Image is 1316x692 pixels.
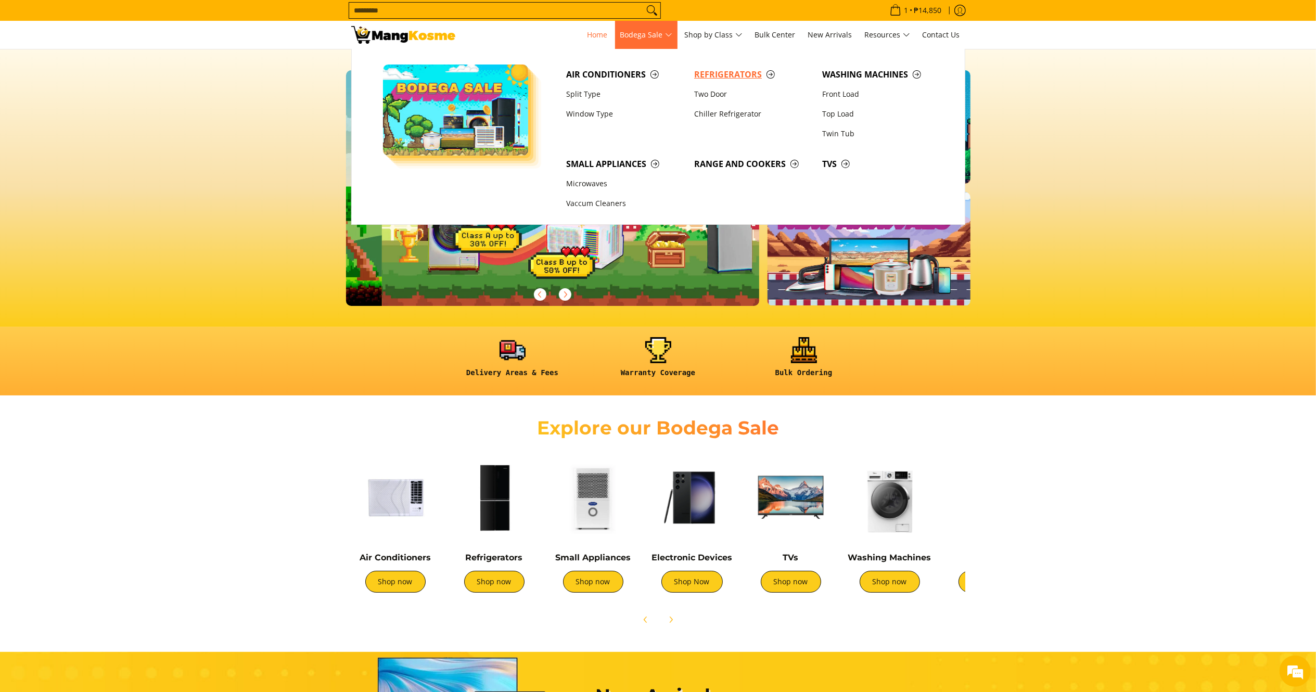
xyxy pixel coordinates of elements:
[644,3,660,18] button: Search
[554,283,577,306] button: Next
[464,571,525,593] a: Shop now
[445,337,580,386] a: <h6><strong>Delivery Areas & Fees</strong></h6>
[817,124,945,144] a: Twin Tub
[865,29,910,42] span: Resources
[848,553,931,562] a: Washing Machines
[689,65,817,84] a: Refrigerators
[944,453,1033,542] img: Cookers
[808,30,852,40] span: New Arrivals
[582,21,613,49] a: Home
[761,571,821,593] a: Shop now
[566,68,684,81] span: Air Conditioners
[817,65,945,84] a: Washing Machines
[351,26,455,44] img: Mang Kosme: Your Home Appliances Warehouse Sale Partner!
[750,21,801,49] a: Bulk Center
[587,30,608,40] span: Home
[680,21,748,49] a: Shop by Class
[561,154,689,174] a: Small Appliances
[549,453,637,542] img: Small Appliances
[563,571,623,593] a: Shop now
[591,337,726,386] a: <h6><strong>Warranty Coverage</strong></h6>
[466,21,965,49] nav: Main Menu
[736,337,872,386] a: <h6><strong>Bulk Ordering</strong></h6>
[694,158,812,171] span: Range and Cookers
[917,21,965,49] a: Contact Us
[689,154,817,174] a: Range and Cookers
[694,68,812,81] span: Refrigerators
[561,65,689,84] a: Air Conditioners
[507,416,809,440] h2: Explore our Bodega Sale
[803,21,858,49] a: New Arrivals
[466,553,523,562] a: Refrigerators
[60,131,144,236] span: We're online!
[822,158,940,171] span: TVs
[365,571,426,593] a: Shop now
[846,453,934,542] img: Washing Machines
[620,29,672,42] span: Bodega Sale
[755,30,796,40] span: Bulk Center
[817,154,945,174] a: TVs
[561,104,689,124] a: Window Type
[651,553,732,562] a: Electronic Devices
[817,104,945,124] a: Top Load
[923,30,960,40] span: Contact Us
[913,7,943,14] span: ₱14,850
[561,194,689,214] a: Vaccum Cleaners
[634,608,657,631] button: Previous
[566,158,684,171] span: Small Appliances
[171,5,196,30] div: Minimize live chat window
[659,608,682,631] button: Next
[747,453,835,542] img: TVs
[783,553,799,562] a: TVs
[615,21,678,49] a: Bodega Sale
[54,58,175,72] div: Chat with us now
[555,553,631,562] a: Small Appliances
[450,453,539,542] img: Refrigerators
[689,84,817,104] a: Two Door
[351,453,440,542] img: Air Conditioners
[561,84,689,104] a: Split Type
[383,65,529,156] img: Bodega Sale
[561,174,689,194] a: Microwaves
[822,68,940,81] span: Washing Machines
[860,571,920,593] a: Shop now
[860,21,915,49] a: Resources
[959,571,1019,593] a: Shop now
[648,453,736,542] img: Electronic Devices
[685,29,743,42] span: Shop by Class
[661,571,723,593] a: Shop Now
[5,284,198,321] textarea: Type your message and hit 'Enter'
[768,192,970,305] img: NEW_ARRIVAL.webp
[903,7,910,14] span: 1
[529,283,552,306] button: Previous
[689,104,817,124] a: Chiller Refrigerator
[887,5,945,16] span: •
[360,553,431,562] a: Air Conditioners
[817,84,945,104] a: Front Load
